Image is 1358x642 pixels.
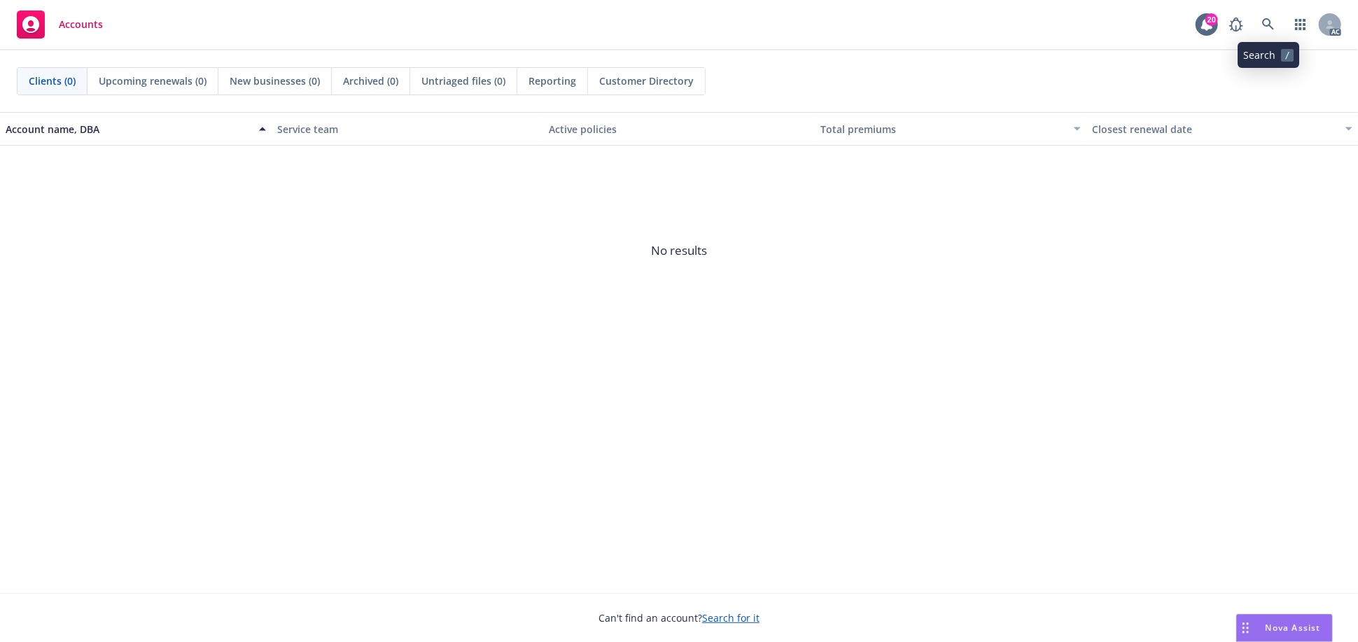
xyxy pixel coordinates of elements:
[1266,622,1321,634] span: Nova Assist
[1092,122,1337,137] div: Closest renewal date
[59,19,103,30] span: Accounts
[815,112,1086,146] button: Total premiums
[598,610,759,625] span: Can't find an account?
[1254,11,1282,39] a: Search
[1287,11,1315,39] a: Switch app
[1236,614,1333,642] button: Nova Assist
[421,74,505,88] span: Untriaged files (0)
[599,74,694,88] span: Customer Directory
[29,74,76,88] span: Clients (0)
[343,74,398,88] span: Archived (0)
[543,112,815,146] button: Active policies
[1205,13,1218,26] div: 20
[528,74,576,88] span: Reporting
[272,112,543,146] button: Service team
[99,74,206,88] span: Upcoming renewals (0)
[1086,112,1358,146] button: Closest renewal date
[1237,615,1254,641] div: Drag to move
[230,74,320,88] span: New businesses (0)
[820,122,1065,137] div: Total premiums
[549,122,809,137] div: Active policies
[277,122,538,137] div: Service team
[1222,11,1250,39] a: Report a Bug
[702,611,759,624] a: Search for it
[6,122,251,137] div: Account name, DBA
[11,5,108,44] a: Accounts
